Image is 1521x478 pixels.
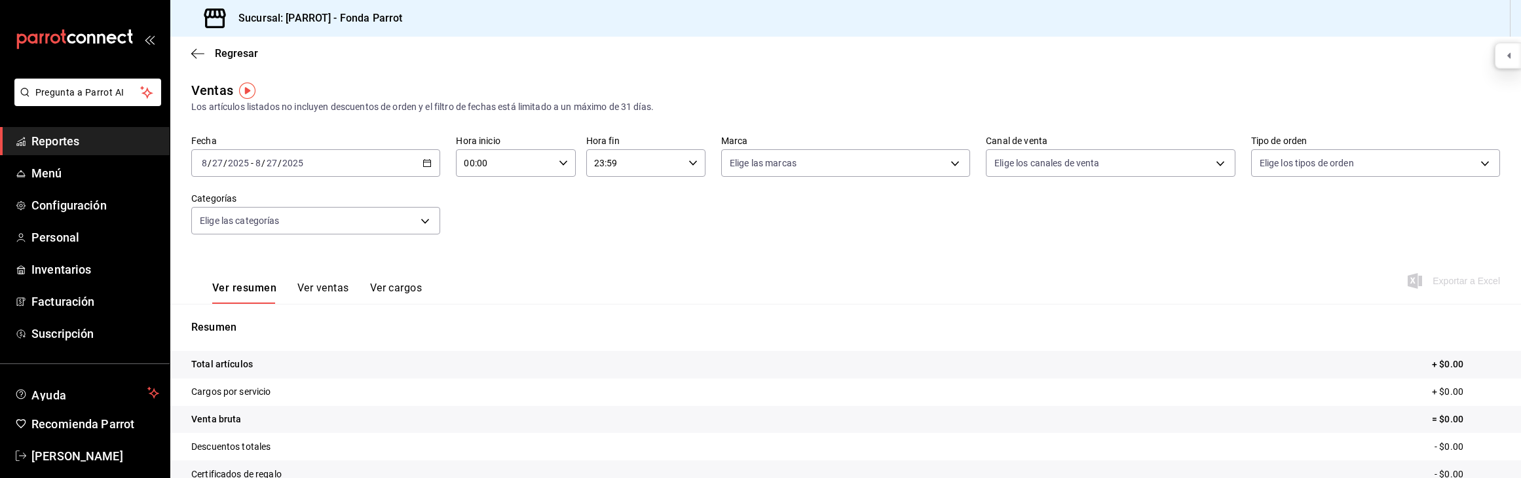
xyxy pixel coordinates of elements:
span: Menú [31,164,159,182]
label: Hora fin [586,136,705,145]
input: -- [212,158,223,168]
p: - $0.00 [1435,440,1500,454]
span: - [251,158,254,168]
span: Elige los canales de venta [994,156,1099,170]
span: Elige las categorías [200,214,280,227]
label: Canal de venta [986,136,1235,145]
p: = $0.00 [1432,413,1500,426]
div: Los artículos listados no incluyen descuentos de orden y el filtro de fechas está limitado a un m... [191,100,1500,114]
label: Tipo de orden [1251,136,1500,145]
label: Hora inicio [456,136,575,145]
span: Personal [31,229,159,246]
span: Elige los tipos de orden [1260,156,1354,170]
p: Descuentos totales [191,440,271,454]
input: ---- [282,158,304,168]
label: Marca [721,136,970,145]
button: Ver ventas [297,282,349,304]
input: ---- [227,158,250,168]
p: Cargos por servicio [191,385,271,399]
span: / [223,158,227,168]
p: Resumen [191,320,1500,335]
input: -- [201,158,208,168]
span: / [208,158,212,168]
span: / [278,158,282,168]
a: Pregunta a Parrot AI [9,95,161,109]
span: Facturación [31,293,159,310]
span: / [261,158,265,168]
button: Ver resumen [212,282,276,304]
p: Total artículos [191,358,253,371]
button: Ver cargos [370,282,423,304]
span: Configuración [31,196,159,214]
input: -- [266,158,278,168]
span: [PERSON_NAME] [31,447,159,465]
button: open_drawer_menu [144,34,155,45]
span: Reportes [31,132,159,150]
input: -- [255,158,261,168]
label: Categorías [191,194,440,203]
span: Suscripción [31,325,159,342]
div: navigation tabs [212,282,422,304]
p: Venta bruta [191,413,241,426]
button: Pregunta a Parrot AI [14,79,161,106]
span: Ayuda [31,385,142,401]
div: Ventas [191,81,233,100]
p: + $0.00 [1432,358,1500,371]
span: Regresar [215,47,258,60]
h3: Sucursal: [PARROT] - Fonda Parrot [228,10,402,26]
span: Recomienda Parrot [31,415,159,433]
label: Fecha [191,136,440,145]
p: + $0.00 [1432,385,1500,399]
span: Elige las marcas [730,156,797,170]
button: Regresar [191,47,258,60]
span: Inventarios [31,261,159,278]
img: Tooltip marker [239,83,255,99]
span: Pregunta a Parrot AI [35,86,141,100]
